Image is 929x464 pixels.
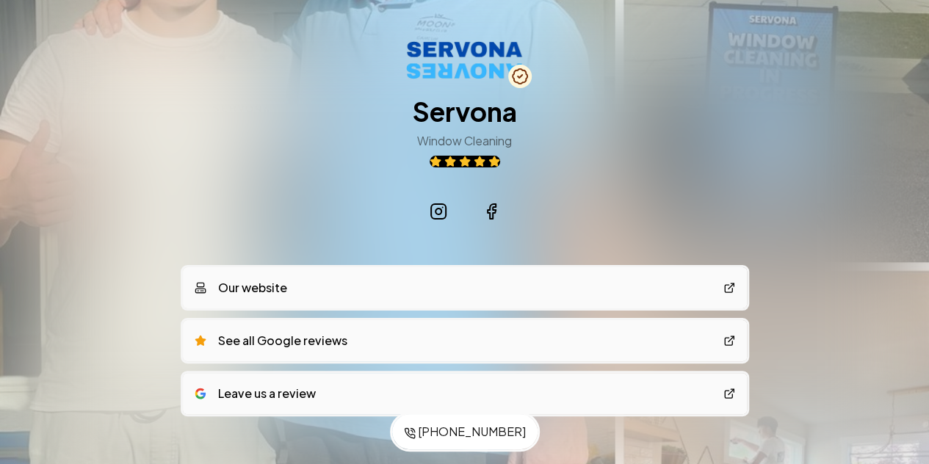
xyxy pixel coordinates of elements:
[195,332,347,349] div: See all Google reviews
[183,320,747,361] a: See all Google reviews
[195,279,287,297] div: Our website
[417,132,512,150] h3: Window Cleaning
[183,267,747,308] a: Our website
[195,385,316,402] div: Leave us a review
[183,373,747,414] a: google logoLeave us a review
[406,41,524,79] img: Servona
[195,388,206,399] img: google logo
[413,97,517,126] h1: Servona
[392,414,538,449] a: [PHONE_NUMBER]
